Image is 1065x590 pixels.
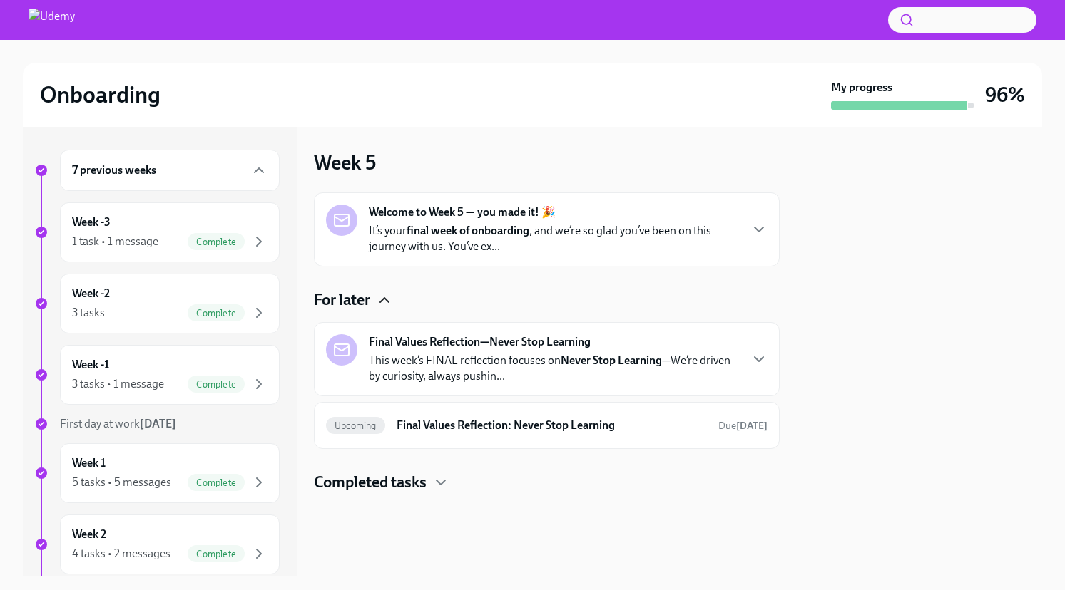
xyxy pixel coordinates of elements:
span: Complete [188,477,245,488]
strong: Final Values Reflection—Never Stop Learning [369,334,591,350]
strong: final week of onboarding [407,224,529,237]
span: First day at work [60,417,176,430]
div: 3 tasks [72,305,105,321]
a: Week -23 tasksComplete [34,274,280,333]
h6: Week -3 [72,214,111,230]
span: Complete [188,308,245,319]
h6: Week 1 [72,455,106,471]
div: 5 tasks • 5 messages [72,475,171,490]
h6: Week -2 [72,286,110,301]
div: 3 tasks • 1 message [72,376,164,392]
span: September 1st, 2025 11:00 [718,419,768,433]
h6: 7 previous weeks [72,162,156,178]
strong: [DATE] [736,420,768,432]
strong: [DATE] [140,417,176,430]
strong: Welcome to Week 5 — you made it! 🎉 [369,205,556,220]
a: Week -31 task • 1 messageComplete [34,202,280,262]
a: Week 24 tasks • 2 messagesComplete [34,514,280,574]
p: This week’s FINAL reflection focuses on —We’re driven by curiosity, always pushin... [369,353,739,384]
h3: Week 5 [314,150,376,175]
div: Completed tasks [314,472,780,493]
a: Week -13 tasks • 1 messageComplete [34,345,280,405]
a: First day at work[DATE] [34,416,280,432]
div: For later [314,289,780,311]
div: 7 previous weeks [60,150,280,191]
a: Week 15 tasks • 5 messagesComplete [34,443,280,503]
span: Complete [188,379,245,390]
div: 1 task • 1 message [72,234,158,249]
a: UpcomingFinal Values Reflection: Never Stop LearningDue[DATE] [326,414,768,437]
img: Udemy [29,9,75,31]
strong: Never Stop Learning [561,353,662,367]
span: Due [718,420,768,432]
p: It’s your , and we’re so glad you’ve been on this journey with us. You’ve ex... [369,223,739,254]
h4: For later [314,289,370,311]
div: 4 tasks • 2 messages [72,546,170,561]
h6: Week -1 [72,357,109,373]
h6: Week 2 [72,527,106,542]
span: Complete [188,237,245,247]
h2: Onboarding [40,81,160,109]
h4: Completed tasks [314,472,427,493]
strong: My progress [831,80,892,95]
h3: 96% [985,82,1025,108]
h6: Final Values Reflection: Never Stop Learning [397,418,707,433]
span: Complete [188,549,245,559]
span: Upcoming [326,420,385,431]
